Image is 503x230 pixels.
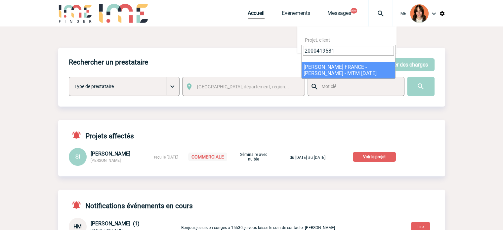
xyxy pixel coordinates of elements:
span: Projet, client [305,37,330,43]
a: HM [PERSON_NAME] (1) SANOFI PASTEUR Bonjour, je suis en congés à 15h30, je vous laisse le soin de... [69,223,337,229]
a: Voir le projet [353,153,398,160]
img: IME-Finder [58,4,93,23]
span: IME [399,11,406,16]
span: du [DATE] [290,155,307,160]
a: Evénements [282,10,310,19]
li: [PERSON_NAME] FRANCE - [PERSON_NAME] - MTM [DATE] [302,62,395,78]
span: [PERSON_NAME] [91,158,121,163]
span: au [DATE] [308,155,325,160]
span: [PERSON_NAME] [91,151,130,157]
a: Accueil [248,10,265,19]
img: notifications-active-24-px-r.png [71,130,85,140]
span: [PERSON_NAME] (1) [91,220,140,227]
span: reçu le [DATE] [154,155,178,160]
h4: Notifications événements en cours [69,200,193,210]
input: Submit [407,77,435,96]
p: COMMERCIALE [188,153,227,161]
span: SI [75,154,80,160]
h4: Rechercher un prestataire [69,58,148,66]
p: Séminaire avec nuitée [237,152,270,161]
span: [GEOGRAPHIC_DATA], département, région... [197,84,289,89]
h4: Projets affectés [69,130,134,140]
img: notifications-active-24-px-r.png [71,200,85,210]
button: 99+ [351,8,357,14]
p: Voir le projet [353,152,396,162]
img: 94396-2.png [410,4,429,23]
a: Messages [327,10,351,19]
a: Lire [406,223,435,229]
span: HM [73,223,82,230]
input: Mot clé [320,82,398,91]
